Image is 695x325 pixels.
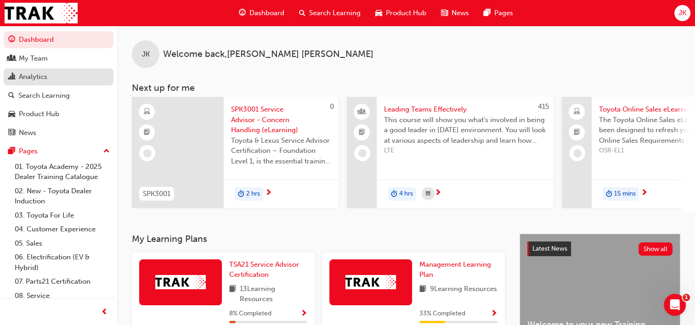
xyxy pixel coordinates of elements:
[240,284,307,304] span: 13 Learning Resources
[419,259,497,280] a: Management Learning Plan
[4,31,113,48] a: Dashboard
[103,146,110,157] span: up-icon
[368,4,434,22] a: car-iconProduct Hub
[4,124,113,141] a: News
[426,188,430,200] span: calendar-icon
[232,4,292,22] a: guage-iconDashboard
[614,189,636,199] span: 15 mins
[8,147,15,156] span: pages-icon
[384,104,546,115] span: Leading Teams Effectively
[527,241,672,256] a: Latest NewsShow all
[345,275,396,289] img: Trak
[229,259,307,280] a: TSA21 Service Advisor Certification
[638,242,673,256] button: Show all
[249,8,284,18] span: Dashboard
[641,189,648,197] span: next-icon
[231,104,331,135] span: SPK3001 Service Advisor - Concern Handling (eLearning)
[142,49,150,60] span: JK
[419,308,465,319] span: 33 % Completed
[435,189,441,197] span: next-icon
[143,149,152,157] span: learningRecordVerb_NONE-icon
[683,294,690,301] span: 1
[384,115,546,146] span: This course will show you what's involved in being a good leader in [DATE] environment. You will ...
[155,275,206,289] img: Trak
[143,189,170,199] span: SPK3001
[11,222,113,236] a: 04. Customer Experience
[4,106,113,123] a: Product Hub
[300,310,307,318] span: Show Progress
[491,308,497,319] button: Show Progress
[386,8,426,18] span: Product Hub
[347,97,554,208] a: 415Leading Teams EffectivelyThis course will show you what's involved in being a good leader in [...
[229,260,299,279] span: TSA21 Service Advisor Certification
[538,102,549,111] span: 415
[144,106,150,118] span: learningResourceType_ELEARNING-icon
[4,143,113,160] button: Pages
[5,3,78,23] img: Trak
[4,50,113,67] a: My Team
[8,110,15,118] span: car-icon
[419,260,491,279] span: Management Learning Plan
[19,128,36,138] div: News
[441,7,448,19] span: news-icon
[11,236,113,251] a: 05. Sales
[239,7,246,19] span: guage-icon
[132,234,505,244] h3: My Learning Plans
[11,184,113,208] a: 02. New - Toyota Dealer Induction
[19,72,47,82] div: Analytics
[8,55,15,63] span: people-icon
[476,4,520,22] a: pages-iconPages
[231,135,331,167] span: Toyota & Lexus Service Advisor Certification – Foundation Level 1, is the essential training cour...
[11,208,113,223] a: 03. Toyota For Life
[19,146,38,157] div: Pages
[391,188,397,200] span: duration-icon
[4,68,113,85] a: Analytics
[18,90,70,101] div: Search Learning
[229,308,271,319] span: 8 % Completed
[573,149,582,157] span: learningRecordVerb_NONE-icon
[4,29,113,143] button: DashboardMy TeamAnalyticsSearch LearningProduct HubNews
[11,275,113,289] a: 07. Parts21 Certification
[19,53,48,64] div: My Team
[238,188,244,200] span: duration-icon
[101,307,108,318] span: prev-icon
[8,129,15,137] span: news-icon
[19,109,59,119] div: Product Hub
[117,83,695,93] h3: Next up for me
[132,97,339,208] a: 0SPK3001SPK3001 Service Advisor - Concern Handling (eLearning)Toyota & Lexus Service Advisor Cert...
[419,284,426,295] span: book-icon
[375,7,382,19] span: car-icon
[494,8,513,18] span: Pages
[678,8,686,18] span: JK
[606,188,612,200] span: duration-icon
[484,7,491,19] span: pages-icon
[265,189,272,197] span: next-icon
[246,189,260,199] span: 2 hrs
[384,146,546,156] span: LTE
[674,5,690,21] button: JK
[491,310,497,318] span: Show Progress
[452,8,469,18] span: News
[359,106,365,118] span: people-icon
[359,127,365,139] span: booktick-icon
[574,127,580,139] span: booktick-icon
[229,284,236,304] span: book-icon
[144,127,150,139] span: booktick-icon
[309,8,361,18] span: Search Learning
[430,284,497,295] span: 9 Learning Resources
[434,4,476,22] a: news-iconNews
[300,308,307,319] button: Show Progress
[8,92,15,100] span: search-icon
[4,87,113,104] a: Search Learning
[574,106,580,118] span: laptop-icon
[163,49,373,60] span: Welcome back , [PERSON_NAME] [PERSON_NAME]
[299,7,305,19] span: search-icon
[11,289,113,303] a: 08. Service
[8,36,15,44] span: guage-icon
[292,4,368,22] a: search-iconSearch Learning
[664,294,686,316] iframe: Intercom live chat
[358,149,367,157] span: learningRecordVerb_NONE-icon
[8,73,15,81] span: chart-icon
